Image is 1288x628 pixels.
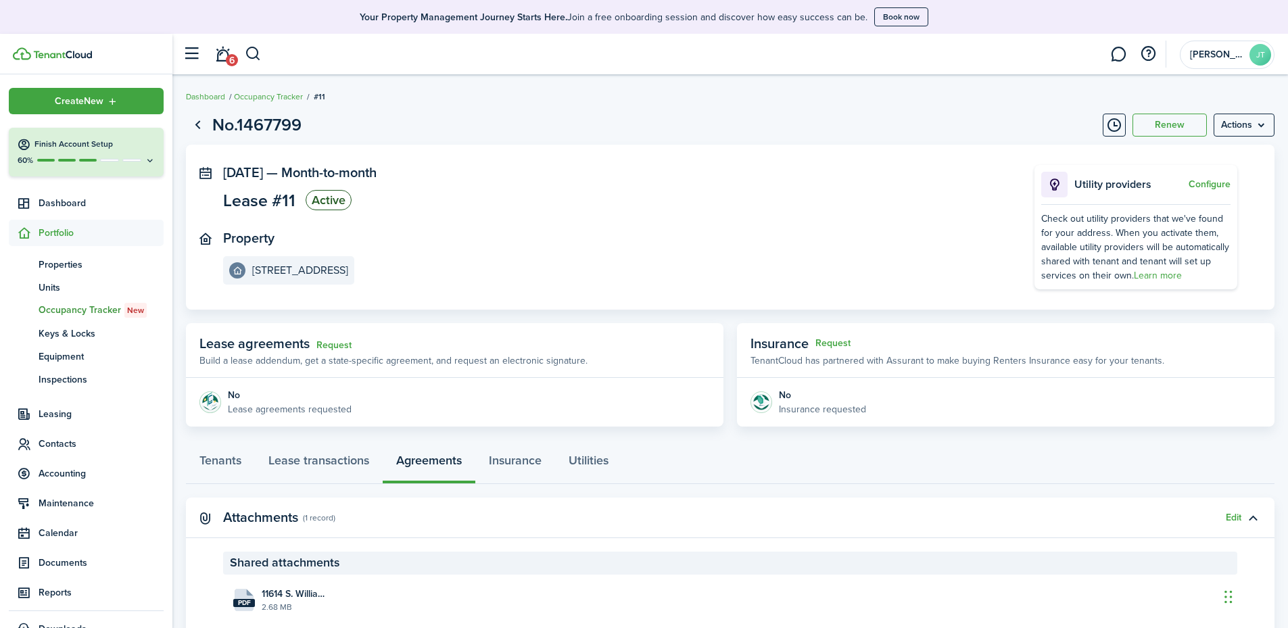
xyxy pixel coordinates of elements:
a: Occupancy Tracker [234,91,303,103]
avatar-text: JT [1249,44,1271,66]
span: Insurance [750,333,809,354]
iframe: Chat Widget [1220,563,1288,628]
a: Request [316,340,352,351]
file-icon: File [233,589,255,611]
e-details-info-title: [STREET_ADDRESS] [252,264,348,276]
a: Inspections [9,368,164,391]
a: Go back [186,114,209,137]
button: Open sidebar [178,41,204,67]
a: Dashboard [9,190,164,216]
div: Check out utility providers that we've found for your address. When you activate them, available ... [1041,212,1231,283]
span: Dashboard [39,196,164,210]
span: New [127,304,144,316]
p: 60% [17,155,34,166]
span: — [266,162,278,183]
span: Contacts [39,437,164,451]
a: Lease transactions [255,443,383,484]
span: John Tyler [1190,50,1244,59]
p: Lease agreements requested [228,402,352,416]
span: Lease agreements [199,333,310,354]
file-size: 2.68 MB [262,601,325,613]
button: Request [815,338,851,349]
span: Inspections [39,372,164,387]
file-extension: pdf [233,599,255,607]
span: 6 [226,54,238,66]
button: Timeline [1103,114,1126,137]
span: Accounting [39,466,164,481]
span: Reports [39,585,164,600]
img: Agreement e-sign [199,391,221,413]
a: Dashboard [186,91,225,103]
p: Insurance requested [779,402,866,416]
img: Insurance protection [750,391,772,413]
button: Configure [1189,179,1231,190]
span: Occupancy Tracker [39,303,164,318]
img: TenantCloud [13,47,31,60]
img: TenantCloud [33,51,92,59]
b: Your Property Management Journey Starts Here. [360,10,567,24]
div: Drag [1224,577,1233,617]
panel-main-title: Property [223,231,275,246]
a: Tenants [186,443,255,484]
a: Notifications [210,37,235,72]
button: Search [245,43,262,66]
a: Occupancy TrackerNew [9,299,164,322]
p: Build a lease addendum, get a state-specific agreement, and request an electronic signature. [199,354,588,368]
span: Create New [55,97,103,106]
span: [DATE] [223,162,263,183]
a: Keys & Locks [9,322,164,345]
button: Open resource center [1137,43,1160,66]
panel-main-section-header: Shared attachments [223,552,1237,575]
p: Join a free onboarding session and discover how easy success can be. [360,10,867,24]
status: Active [306,190,352,210]
a: Reports [9,579,164,606]
button: Book now [874,7,928,26]
div: No [228,388,352,402]
span: Properties [39,258,164,272]
menu-btn: Actions [1214,114,1274,137]
panel-main-title: Attachments [223,510,298,525]
button: Edit [1226,512,1241,523]
span: Lease #11 [223,192,295,209]
span: 11614 S. Williamsburg_ Hill.pdf [262,587,325,601]
span: Equipment [39,349,164,364]
a: Equipment [9,345,164,368]
span: Maintenance [39,496,164,510]
span: Calendar [39,526,164,540]
button: Toggle accordion [1241,506,1264,529]
span: #11 [314,91,325,103]
a: Messaging [1105,37,1131,72]
a: Utilities [555,443,622,484]
button: Renew [1132,114,1207,137]
a: Units [9,276,164,299]
h1: No.1467799 [212,112,302,138]
h4: Finish Account Setup [34,139,156,150]
span: Leasing [39,407,164,421]
panel-main-subtitle: (1 record) [303,512,335,524]
div: No [779,388,866,402]
button: Finish Account Setup60% [9,128,164,176]
a: Insurance [475,443,555,484]
p: Utility providers [1074,176,1185,193]
span: Units [39,281,164,295]
span: Keys & Locks [39,327,164,341]
button: Open menu [1214,114,1274,137]
span: Month-to-month [281,162,377,183]
a: Learn more [1134,268,1182,283]
p: TenantCloud has partnered with Assurant to make buying Renters Insurance easy for your tenants. [750,354,1164,368]
span: Documents [39,556,164,570]
span: Portfolio [39,226,164,240]
button: Open menu [9,88,164,114]
a: Properties [9,253,164,276]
